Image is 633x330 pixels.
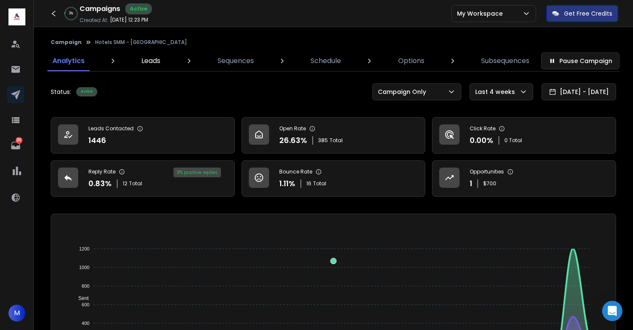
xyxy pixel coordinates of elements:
h1: Campaigns [80,4,120,14]
p: Opportunities [470,168,504,175]
p: Created At: [80,17,108,24]
p: Hotels SMM - [GEOGRAPHIC_DATA] [95,39,187,46]
p: 1.11 % [279,178,295,190]
span: 12 [123,180,127,187]
p: 0.83 % [88,178,112,190]
a: Sequences [212,51,259,71]
span: 385 [318,137,328,144]
p: 1446 [88,135,106,146]
tspan: 1000 [79,265,89,270]
p: Reply Rate [88,168,116,175]
p: 1 [470,178,472,190]
a: Schedule [305,51,346,71]
p: Sequences [217,56,254,66]
button: Get Free Credits [546,5,618,22]
div: Open Intercom Messenger [602,301,622,321]
button: Pause Campaign [541,52,619,69]
a: Options [393,51,429,71]
a: Analytics [47,51,90,71]
p: Leads Contacted [88,125,134,132]
p: Click Rate [470,125,495,132]
p: My Workspace [457,9,506,18]
p: Options [398,56,424,66]
a: Leads Contacted1446 [51,117,235,154]
p: Last 4 weeks [475,88,518,96]
span: Total [330,137,343,144]
span: Total [129,180,142,187]
p: 3 % [69,11,73,16]
a: Subsequences [476,51,534,71]
a: Reply Rate0.83%12Total8% positive replies [51,160,235,197]
img: logo [8,8,25,25]
p: [DATE] 12:23 PM [110,16,148,23]
p: Status: [51,88,71,96]
p: Leads [141,56,160,66]
p: Schedule [311,56,341,66]
span: Sent [72,295,89,301]
div: Active [125,3,152,14]
tspan: 600 [82,302,89,307]
p: Open Rate [279,125,306,132]
p: Bounce Rate [279,168,312,175]
div: 8 % positive replies [173,168,221,177]
a: Click Rate0.00%0 Total [432,117,616,154]
p: 0.00 % [470,135,493,146]
p: Analytics [52,56,85,66]
span: 16 [306,180,311,187]
tspan: 800 [82,283,89,289]
a: Bounce Rate1.11%16Total [242,160,426,197]
a: Open Rate26.63%385Total [242,117,426,154]
a: Leads [136,51,165,71]
tspan: 400 [82,321,89,326]
tspan: 1200 [79,246,89,251]
button: [DATE] - [DATE] [542,83,616,100]
p: 210 [16,137,22,144]
button: M [8,305,25,322]
p: $ 700 [483,180,496,187]
button: Campaign [51,39,82,46]
p: 26.63 % [279,135,307,146]
p: Get Free Credits [564,9,612,18]
a: Opportunities1$700 [432,160,616,197]
a: 210 [7,137,24,154]
p: Subsequences [481,56,529,66]
p: 0 Total [504,137,522,144]
span: Total [313,180,326,187]
p: Campaign Only [378,88,429,96]
div: Active [76,87,97,96]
